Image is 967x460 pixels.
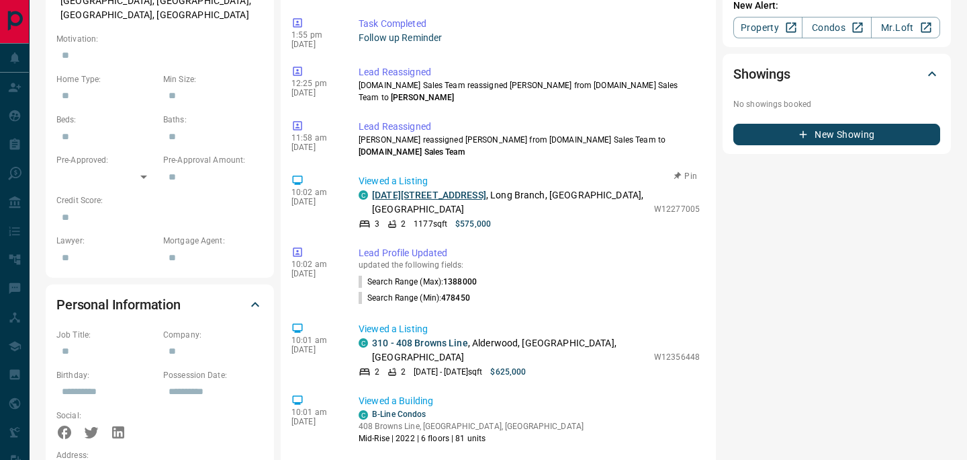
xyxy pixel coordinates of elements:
p: Viewed a Listing [359,174,700,188]
button: Pin [666,170,705,182]
p: 10:01 am [291,336,338,345]
p: $575,000 [455,218,491,230]
p: [DATE] [291,88,338,98]
p: 408 Browns Line, [GEOGRAPHIC_DATA], [GEOGRAPHIC_DATA] [359,420,584,432]
p: $625,000 [490,366,526,378]
p: Search Range (Min) : [359,292,470,304]
p: [DATE] - [DATE] sqft [414,366,482,378]
a: B-Line Condos [372,410,426,419]
p: Lead Profile Updated [359,246,700,260]
p: Pre-Approval Amount: [163,154,263,166]
p: Beds: [56,114,156,126]
div: Personal Information [56,289,263,321]
p: Job Title: [56,329,156,341]
p: Pre-Approved: [56,154,156,166]
p: W12277005 [654,203,700,215]
div: condos.ca [359,190,368,200]
p: Lawyer: [56,235,156,247]
a: Mr.Loft [871,17,940,38]
span: 478450 [441,293,470,303]
p: [DATE] [291,345,338,354]
p: [DATE] [291,40,338,49]
p: Mid-Rise | 2022 | 6 floors | 81 units [359,432,584,445]
p: Viewed a Listing [359,322,700,336]
button: New Showing [733,124,940,145]
p: Search Range (Max) : [359,276,477,288]
p: Company: [163,329,263,341]
p: 10:01 am [291,408,338,417]
p: Lead Reassigned [359,65,700,79]
p: W12356448 [654,351,700,363]
p: Follow up Reminder [359,31,700,45]
p: Motivation: [56,33,263,45]
p: 1177 sqft [414,218,447,230]
p: 1:55 pm [291,30,338,40]
p: 10:02 am [291,260,338,269]
a: 310 - 408 Browns Line [372,338,468,348]
p: updated the following fields: [359,260,700,270]
p: Baths: [163,114,263,126]
p: No showings booked [733,98,940,110]
p: 2 [375,366,379,378]
p: 11:58 am [291,133,338,143]
p: [DATE] [291,197,338,206]
p: Possession Date: [163,369,263,381]
p: [DATE] [291,143,338,152]
a: Condos [802,17,871,38]
a: [DATE][STREET_ADDRESS] [372,190,486,200]
p: Mortgage Agent: [163,235,263,247]
p: 3 [375,218,379,230]
span: [DOMAIN_NAME] Sales Team [359,147,465,157]
p: [DATE] [291,269,338,278]
p: Min Size: [163,73,263,85]
p: 2 [401,218,406,230]
p: Task Completed [359,17,700,31]
a: Property [733,17,802,38]
p: , Long Branch, [GEOGRAPHIC_DATA], [GEOGRAPHIC_DATA] [372,188,647,217]
div: condos.ca [359,410,368,420]
h2: Personal Information [56,294,181,315]
p: 10:02 am [291,188,338,197]
p: [PERSON_NAME] reassigned [PERSON_NAME] from [DOMAIN_NAME] Sales Team to [359,134,700,158]
p: 2 [401,366,406,378]
p: Birthday: [56,369,156,381]
p: Home Type: [56,73,156,85]
p: 12:25 pm [291,79,338,88]
div: condos.ca [359,338,368,348]
p: [DATE] [291,417,338,426]
p: Credit Score: [56,194,263,206]
p: Social: [56,410,156,422]
p: [DOMAIN_NAME] Sales Team reassigned [PERSON_NAME] from [DOMAIN_NAME] Sales Team to [359,79,700,104]
p: Lead Reassigned [359,120,700,134]
span: 1388000 [443,277,477,286]
div: Showings [733,58,940,90]
span: [PERSON_NAME] [391,93,454,102]
p: , Alderwood, [GEOGRAPHIC_DATA], [GEOGRAPHIC_DATA] [372,336,647,365]
h2: Showings [733,63,790,85]
p: Viewed a Building [359,394,700,408]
